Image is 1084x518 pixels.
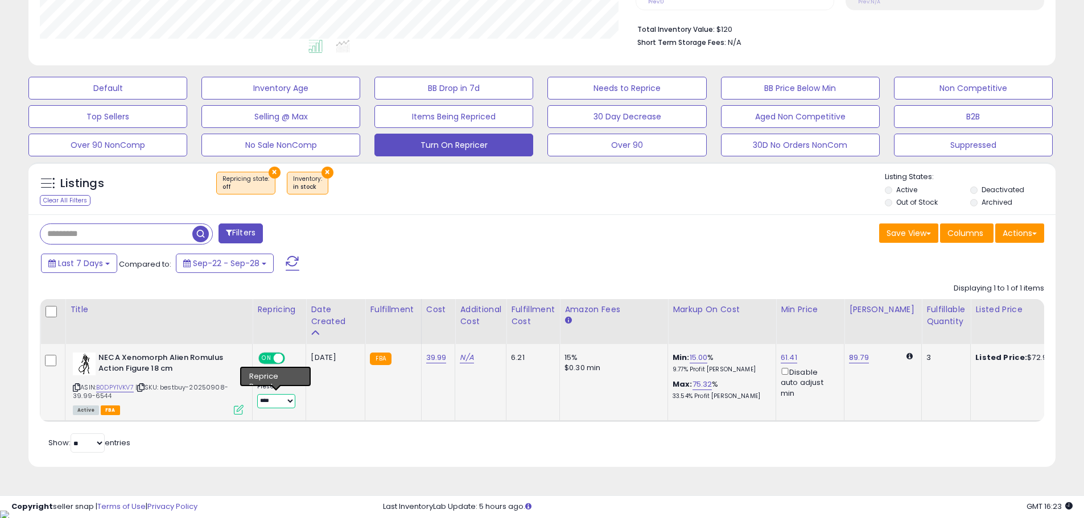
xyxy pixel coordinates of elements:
a: Terms of Use [97,501,146,512]
span: N/A [728,37,741,48]
button: × [269,167,281,179]
button: Actions [995,223,1044,243]
div: Preset: [257,383,297,408]
small: Amazon Fees. [564,316,571,326]
a: 61.41 [781,352,797,363]
span: OFF [283,354,302,363]
span: Last 7 Days [58,258,103,269]
a: 75.32 [693,379,712,390]
p: 9.77% Profit [PERSON_NAME] [673,366,767,374]
b: Max: [673,379,693,389]
button: Over 90 [547,134,706,156]
button: B2B [894,105,1053,128]
b: Total Inventory Value: [637,24,715,34]
div: Clear All Filters [40,195,90,206]
button: No Sale NonComp [201,134,360,156]
button: Inventory Age [201,77,360,100]
b: Listed Price: [975,352,1027,363]
button: Columns [940,223,994,243]
button: BB Price Below Min [721,77,880,100]
button: Selling @ Max [201,105,360,128]
div: Date Created [311,304,360,328]
a: Privacy Policy [147,501,197,512]
label: Archived [982,197,1012,207]
strong: Copyright [11,501,53,512]
div: Title [70,304,248,316]
div: Markup on Cost [673,304,771,316]
button: Filters [219,223,263,243]
button: Default [28,77,187,100]
div: $72.96 [975,353,1070,363]
button: Suppressed [894,134,1053,156]
div: $0.30 min [564,363,659,373]
div: 6.21 [511,353,551,363]
span: ON [259,354,274,363]
p: Listing States: [885,172,1056,183]
p: 33.54% Profit [PERSON_NAME] [673,392,767,400]
span: Sep-22 - Sep-28 [193,258,259,269]
button: 30D No Orders NonCom [721,134,880,156]
div: [DATE] [311,353,356,363]
span: FBA [101,405,120,415]
span: Columns [947,227,983,239]
button: Non Competitive [894,77,1053,100]
h5: Listings [60,176,104,192]
button: Aged Non Competitive [721,105,880,128]
div: Min Price [781,304,839,316]
div: Amazon Fees [564,304,663,316]
small: FBA [370,353,391,365]
div: Additional Cost [460,304,501,328]
a: 15.00 [690,352,708,363]
div: Repricing [257,304,301,316]
div: Fulfillment [370,304,416,316]
label: Active [896,185,917,194]
div: Fulfillment Cost [511,304,555,328]
button: Last 7 Days [41,254,117,273]
label: Deactivated [982,185,1024,194]
a: 89.79 [849,352,869,363]
b: Short Term Storage Fees: [637,38,726,47]
span: Inventory : [293,175,322,192]
a: 39.99 [426,352,447,363]
div: Amazon AI [257,370,297,380]
div: in stock [293,183,322,191]
span: All listings currently available for purchase on Amazon [73,405,99,415]
div: Last InventoryLab Update: 5 hours ago. [383,502,1073,512]
div: Listed Price [975,304,1074,316]
span: 2025-10-6 16:23 GMT [1027,501,1073,512]
div: seller snap | | [11,502,197,512]
span: Show: entries [48,437,130,448]
b: NECA Xenomorph Alien Romulus Action Figure 18 cm [98,353,237,376]
div: Fulfillable Quantity [926,304,966,328]
div: [PERSON_NAME] [849,304,917,316]
button: Items Being Repriced [374,105,533,128]
button: Save View [879,223,938,243]
div: Cost [426,304,451,316]
div: ASIN: [73,353,244,413]
div: off [222,183,269,191]
span: | SKU: bestbuy-20250908-39.99-6544 [73,383,228,400]
a: B0DPY1VKV7 [96,383,134,392]
span: Repricing state : [222,175,269,192]
div: 3 [926,353,962,363]
b: Min: [673,352,690,363]
button: Over 90 NonComp [28,134,187,156]
button: × [322,167,333,179]
div: % [673,353,767,374]
div: Displaying 1 to 1 of 1 items [954,283,1044,294]
div: Disable auto adjust min [781,366,835,399]
label: Out of Stock [896,197,938,207]
th: The percentage added to the cost of goods (COGS) that forms the calculator for Min & Max prices. [668,299,776,344]
div: % [673,379,767,400]
a: N/A [460,352,473,363]
button: Needs to Reprice [547,77,706,100]
button: Top Sellers [28,105,187,128]
button: BB Drop in 7d [374,77,533,100]
div: 15% [564,353,659,363]
button: Sep-22 - Sep-28 [176,254,274,273]
span: Compared to: [119,259,171,270]
img: 31u9zVpt2GL._SL40_.jpg [73,353,96,375]
li: $120 [637,22,1036,35]
button: Turn On Repricer [374,134,533,156]
button: 30 Day Decrease [547,105,706,128]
